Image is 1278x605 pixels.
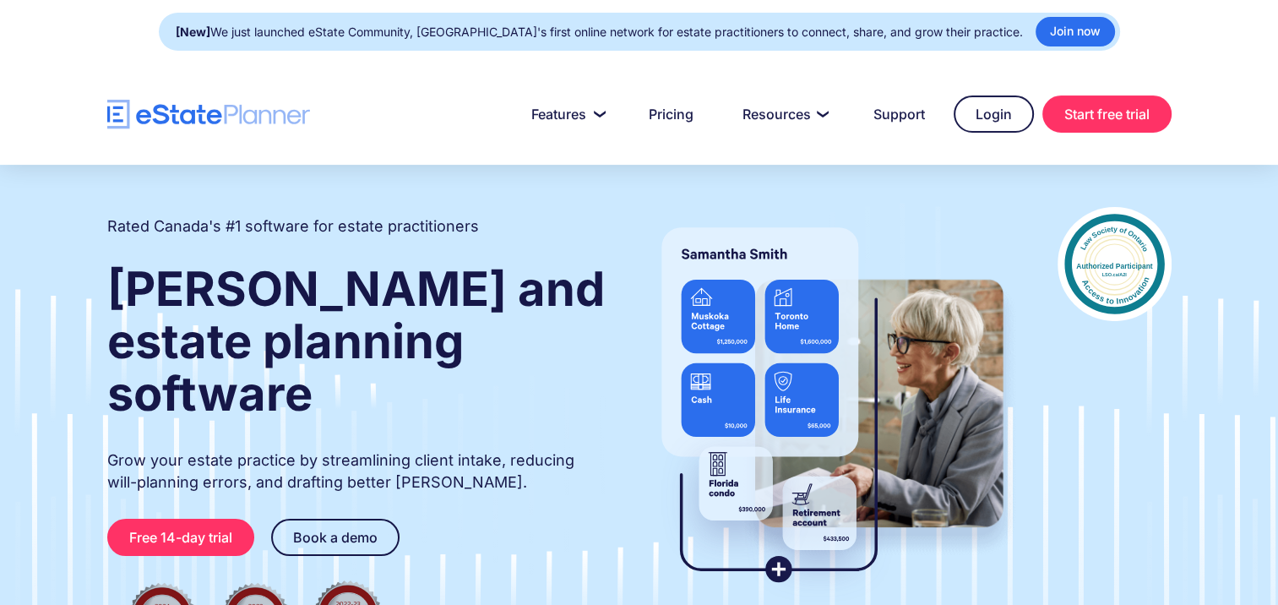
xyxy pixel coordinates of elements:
[1036,17,1115,46] a: Join now
[176,20,1023,44] div: We just launched eState Community, [GEOGRAPHIC_DATA]'s first online network for estate practition...
[511,97,620,131] a: Features
[954,95,1034,133] a: Login
[107,215,479,237] h2: Rated Canada's #1 software for estate practitioners
[271,519,400,556] a: Book a demo
[641,207,1024,604] img: estate planner showing wills to their clients, using eState Planner, a leading estate planning so...
[107,519,254,556] a: Free 14-day trial
[107,100,310,129] a: home
[176,25,210,39] strong: [New]
[628,97,714,131] a: Pricing
[107,260,605,422] strong: [PERSON_NAME] and estate planning software
[853,97,945,131] a: Support
[1042,95,1172,133] a: Start free trial
[107,450,607,493] p: Grow your estate practice by streamlining client intake, reducing will-planning errors, and draft...
[722,97,845,131] a: Resources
